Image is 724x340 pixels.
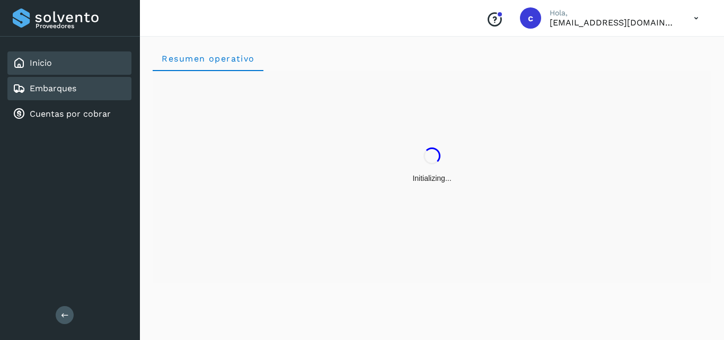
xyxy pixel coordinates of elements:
[550,8,677,18] p: Hola,
[161,54,255,64] span: Resumen operativo
[7,51,131,75] div: Inicio
[7,77,131,100] div: Embarques
[30,83,76,93] a: Embarques
[7,102,131,126] div: Cuentas por cobrar
[36,22,127,30] p: Proveedores
[550,18,677,28] p: cuentasespeciales8_met@castores.com.mx
[30,109,111,119] a: Cuentas por cobrar
[30,58,52,68] a: Inicio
